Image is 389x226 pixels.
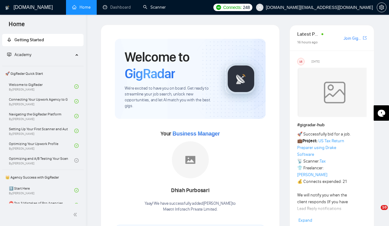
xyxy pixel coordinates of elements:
[143,5,166,10] a: searchScanner
[7,52,11,57] span: fund-projection-screen
[161,130,220,137] span: Your
[74,143,79,148] span: check-circle
[377,2,387,12] button: setting
[7,52,31,57] span: Academy
[73,212,79,218] span: double-left
[363,35,367,41] a: export
[320,159,326,164] a: Tax
[7,38,11,42] span: rocket
[9,95,74,108] a: Connecting Your Upwork Agency to GigRadarBy[PERSON_NAME]
[145,207,236,212] p: Meetri Infotech Private Limited .
[216,5,221,10] img: upwork-logo.png
[297,172,327,177] a: [PERSON_NAME]
[298,58,304,65] div: US
[145,201,236,212] div: Yaay! We have successfully added [PERSON_NAME] to
[74,158,79,163] span: check-circle
[297,138,344,157] a: US Tax Return Preparer using Drake Software
[9,124,74,138] a: Setting Up Your First Scanner and Auto-BidderBy[PERSON_NAME]
[298,68,371,117] img: weqQh+iSagEgQAAAABJRU5ErkJggg==
[125,86,215,109] span: We're excited to have you on board. Get ready to streamline your job search, unlock new opportuni...
[172,141,209,178] img: placeholder.png
[5,3,10,13] img: logo
[9,139,74,152] a: Optimizing Your Upwork ProfileBy[PERSON_NAME]
[14,37,44,42] span: Getting Started
[311,59,320,64] span: [DATE]
[145,185,236,196] div: Dhiah Purbosari
[103,5,131,10] a: dashboardDashboard
[377,5,387,10] a: setting
[14,52,31,57] span: Academy
[125,65,175,82] span: GigRadar
[2,34,84,46] li: Getting Started
[297,122,367,128] h1: # gigradar-hub
[74,99,79,103] span: check-circle
[9,154,74,167] a: Optimizing and A/B Testing Your Scanner for Better ResultsBy[PERSON_NAME]
[74,188,79,192] span: check-circle
[363,35,367,40] span: export
[258,5,262,10] span: user
[9,109,74,123] a: Navigating the GigRadar PlatformBy[PERSON_NAME]
[297,40,318,44] span: 16 hours ago
[302,138,317,143] strong: Project:
[3,67,83,80] span: 🚀 GigRadar Quick Start
[4,20,30,33] span: Home
[9,198,74,212] a: ⛔ Top 3 Mistakes of Pro Agencies
[3,171,83,184] span: 👑 Agency Success with GigRadar
[226,63,256,94] img: gigradar-logo.png
[298,218,312,223] span: Expand
[223,4,242,11] span: Connects:
[297,30,319,38] span: Latest Posts from the GigRadar Community
[74,203,79,207] span: check-circle
[173,131,220,137] span: Business Manager
[74,114,79,118] span: check-circle
[368,205,383,220] iframe: Intercom live chat
[9,184,74,197] a: 1️⃣ Start HereBy[PERSON_NAME]
[74,129,79,133] span: check-circle
[74,84,79,89] span: check-circle
[381,205,388,210] span: 10
[125,49,215,82] h1: Welcome to
[243,4,250,11] span: 248
[72,5,91,10] a: homeHome
[9,80,74,93] a: Welcome to GigRadarBy[PERSON_NAME]
[344,35,362,42] a: Join GigRadar Slack Community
